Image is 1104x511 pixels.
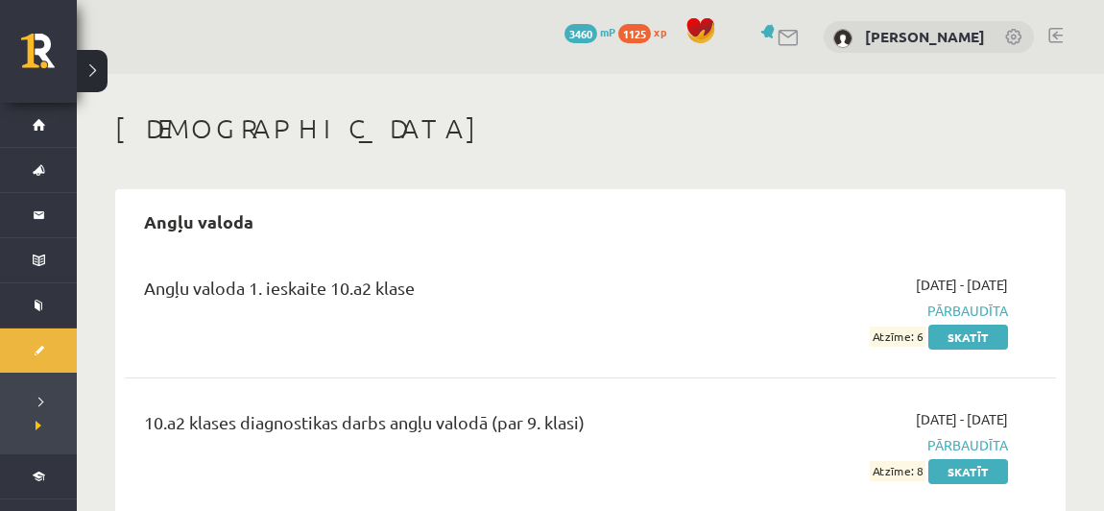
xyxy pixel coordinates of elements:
[115,112,1066,145] h1: [DEMOGRAPHIC_DATA]
[618,24,676,39] a: 1125 xp
[600,24,615,39] span: mP
[833,29,852,48] img: Kjāra Paula Želubovska
[928,325,1008,350] a: Skatīt
[928,459,1008,484] a: Skatīt
[21,34,77,82] a: Rīgas 1. Tālmācības vidusskola
[564,24,615,39] a: 3460 mP
[870,461,925,481] span: Atzīme: 8
[739,301,1008,321] span: Pārbaudīta
[654,24,666,39] span: xp
[865,27,985,46] a: [PERSON_NAME]
[618,24,651,43] span: 1125
[739,435,1008,455] span: Pārbaudīta
[870,327,925,347] span: Atzīme: 6
[916,409,1008,429] span: [DATE] - [DATE]
[564,24,597,43] span: 3460
[125,199,273,244] h2: Angļu valoda
[144,275,710,310] div: Angļu valoda 1. ieskaite 10.a2 klase
[144,409,710,445] div: 10.a2 klases diagnostikas darbs angļu valodā (par 9. klasi)
[916,275,1008,295] span: [DATE] - [DATE]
